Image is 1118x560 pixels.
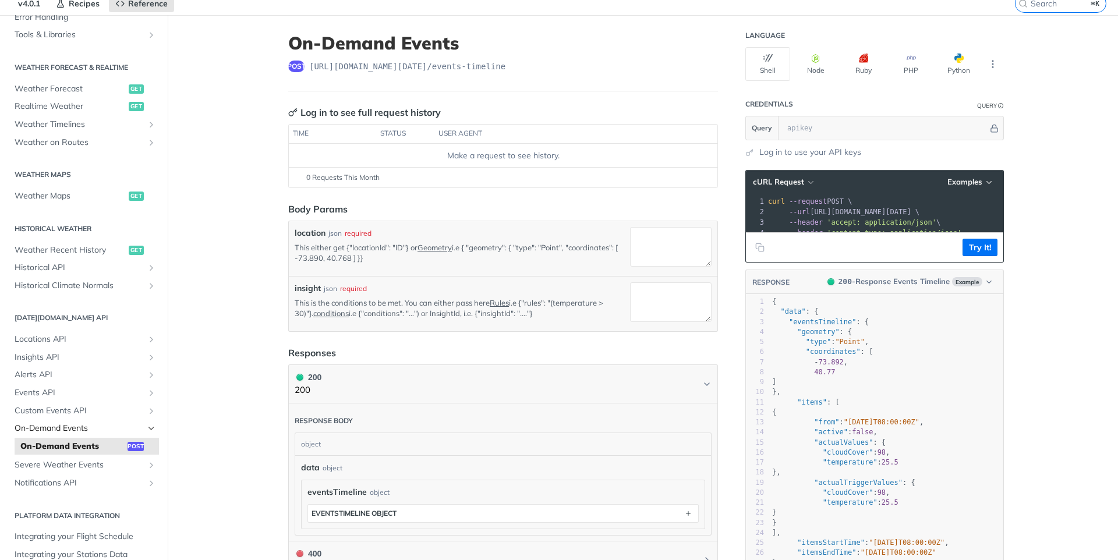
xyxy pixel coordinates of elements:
button: Show subpages for Historical Climate Normals [147,281,156,290]
div: Response body [295,416,353,426]
a: Alerts APIShow subpages for Alerts API [9,366,159,384]
button: PHP [889,47,933,81]
div: required [340,283,367,294]
span: "temperature" [823,498,878,506]
p: This either get {"locationId": "ID"} or i.e { "geometry": { "type": "Point", "coordinates": [ -73... [295,242,625,263]
span: 200 [827,278,834,285]
div: 24 [746,528,764,538]
h2: Historical Weather [9,224,159,234]
span: , [772,358,848,366]
h2: Weather Forecast & realtime [9,62,159,73]
a: Weather on RoutesShow subpages for Weather on Routes [9,134,159,151]
span: "coordinates" [806,348,861,356]
a: Notifications APIShow subpages for Notifications API [9,474,159,492]
span: : [772,458,898,466]
span: post [288,61,305,72]
div: 1 [746,297,764,307]
span: : , [772,418,924,426]
button: Show subpages for Tools & Libraries [147,30,156,40]
span: "[DATE]T08:00:00Z" [869,538,944,547]
span: 200 [838,277,852,286]
div: 4 [746,327,764,337]
span: "data" [780,307,805,316]
a: Realtime Weatherget [9,98,159,115]
span: 200 [296,374,303,381]
button: Query [746,116,779,140]
span: get [129,192,144,201]
span: "itemsStartTime" [797,538,865,547]
label: insight [295,282,321,295]
button: Hide subpages for On-Demand Events [147,424,156,433]
div: Credentials [745,100,793,109]
span: "temperature" [823,458,878,466]
span: }, [772,388,781,396]
div: 18 [746,467,764,477]
div: 25 [746,538,764,548]
a: Integrating your Flight Schedule [9,528,159,545]
span: Insights API [15,352,144,363]
span: https://api.tomorrow.io/v4/events-timeline [309,61,505,72]
div: 2 [746,307,764,317]
span: On-Demand Events [20,441,125,452]
span: Tools & Libraries [15,29,144,41]
button: 200200-Response Events TimelineExample [822,276,997,288]
span: Examples [947,177,982,187]
a: Geometry [418,243,452,252]
span: 98 [878,488,886,497]
div: required [345,228,372,239]
span: 73.892 [818,358,843,366]
span: Realtime Weather [15,101,126,112]
div: 9 [746,377,764,387]
span: : , [772,538,949,547]
a: Log in to use your API keys [759,146,861,158]
div: 200 200200 [288,403,718,541]
div: 400 [295,547,321,560]
span: "actualValues" [814,438,873,446]
span: "type" [806,338,831,346]
span: --header [789,229,823,237]
div: 200 [295,371,321,384]
span: get [129,246,144,255]
div: 1 [746,196,766,207]
div: Responses [288,346,336,360]
div: eventsTimeline object [312,509,397,518]
span: ] [772,378,776,386]
div: 6 [746,347,764,357]
span: "eventsTimeline" [789,318,857,326]
div: json [324,283,337,294]
span: Weather Recent History [15,244,126,256]
th: time [289,125,376,143]
span: Notifications API [15,477,144,489]
button: Show subpages for Severe Weather Events [147,460,156,470]
button: 200 200200 [295,371,712,397]
span: Weather Forecast [15,83,126,95]
a: Weather Forecastget [9,80,159,98]
a: Weather Mapsget [9,187,159,205]
div: 13 [746,417,764,427]
span: "actualTriggerValues" [814,479,903,487]
span: : , [772,428,878,436]
span: "[DATE]T08:00:00Z" [861,548,936,557]
span: "from" [814,418,839,426]
div: 11 [746,398,764,407]
h2: Platform DATA integration [9,511,159,521]
button: Show subpages for Historical API [147,263,156,272]
input: apikey [781,116,988,140]
div: Make a request to see history. [293,150,713,162]
span: : , [772,488,890,497]
span: - [814,358,818,366]
span: [URL][DOMAIN_NAME][DATE] \ [768,208,919,216]
a: Severe Weather EventsShow subpages for Severe Weather Events [9,456,159,474]
span: "itemsEndTime" [797,548,856,557]
h2: [DATE][DOMAIN_NAME] API [9,313,159,323]
span: ], [772,529,781,537]
a: conditions [313,309,349,318]
span: : [ [772,348,873,356]
div: Query [977,101,997,110]
span: "cloudCover" [823,488,873,497]
button: Show subpages for Weather Timelines [147,120,156,129]
a: Insights APIShow subpages for Insights API [9,349,159,366]
span: "Point" [835,338,865,346]
span: { [772,408,776,416]
p: This is the conditions to be met. You can either pass here i.e {"rules": "(temperature > 30)"}. i... [295,297,625,318]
